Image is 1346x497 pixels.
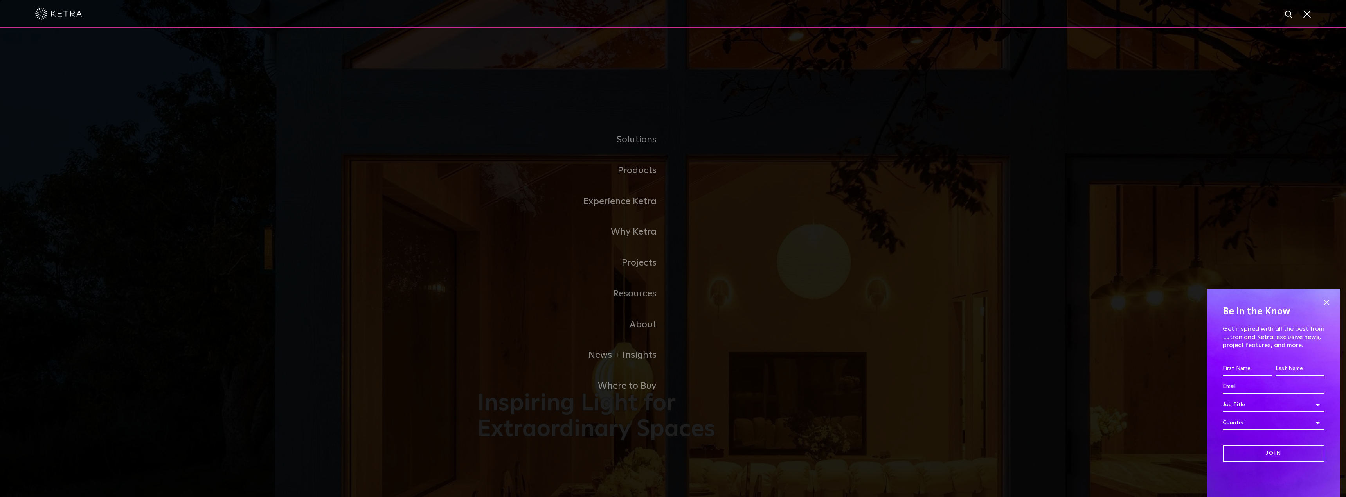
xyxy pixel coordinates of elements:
[1223,304,1324,319] h4: Be in the Know
[477,309,673,340] a: About
[1223,379,1324,394] input: Email
[477,186,673,217] a: Experience Ketra
[477,371,673,402] a: Where to Buy
[477,278,673,309] a: Resources
[1223,325,1324,349] p: Get inspired with all the best from Lutron and Ketra: exclusive news, project features, and more.
[477,217,673,248] a: Why Ketra
[477,340,673,371] a: News + Insights
[477,248,673,278] a: Projects
[477,155,673,186] a: Products
[1276,361,1324,376] input: Last Name
[1223,397,1324,412] div: Job Title
[1284,10,1294,20] img: search icon
[1223,361,1272,376] input: First Name
[477,124,673,155] a: Solutions
[1223,445,1324,462] input: Join
[477,124,869,402] div: Navigation Menu
[1223,415,1324,430] div: Country
[35,8,82,20] img: ketra-logo-2019-white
